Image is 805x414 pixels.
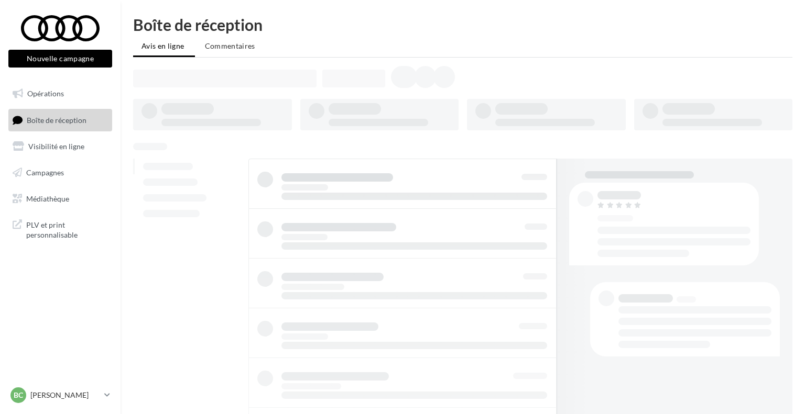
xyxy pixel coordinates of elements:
span: Opérations [27,89,64,98]
span: Médiathèque [26,194,69,203]
a: Opérations [6,83,114,105]
a: Médiathèque [6,188,114,210]
button: Nouvelle campagne [8,50,112,68]
span: BC [14,390,23,400]
span: PLV et print personnalisable [26,218,108,240]
a: PLV et print personnalisable [6,214,114,244]
div: Boîte de réception [133,17,792,32]
span: Boîte de réception [27,115,86,124]
span: Campagnes [26,168,64,177]
a: Visibilité en ligne [6,136,114,158]
p: [PERSON_NAME] [30,390,100,400]
span: Commentaires [205,41,255,50]
span: Visibilité en ligne [28,142,84,151]
a: BC [PERSON_NAME] [8,385,112,405]
a: Campagnes [6,162,114,184]
a: Boîte de réception [6,109,114,131]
